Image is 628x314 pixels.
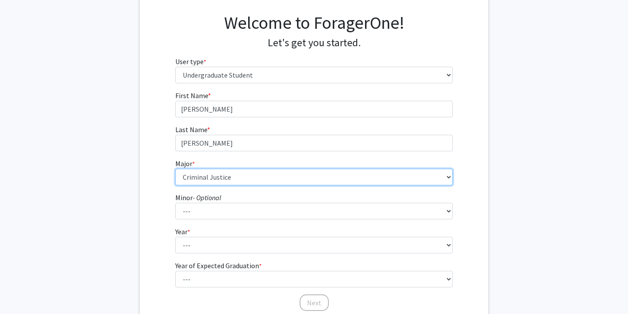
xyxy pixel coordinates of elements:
iframe: Chat [7,275,37,307]
h4: Let's get you started. [175,37,453,49]
i: - Optional [193,193,221,202]
span: Last Name [175,125,207,134]
button: Next [300,294,329,311]
label: Major [175,158,195,169]
label: Minor [175,192,221,203]
span: First Name [175,91,208,100]
label: User type [175,56,206,67]
label: Year [175,226,190,237]
h1: Welcome to ForagerOne! [175,12,453,33]
label: Year of Expected Graduation [175,260,262,271]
